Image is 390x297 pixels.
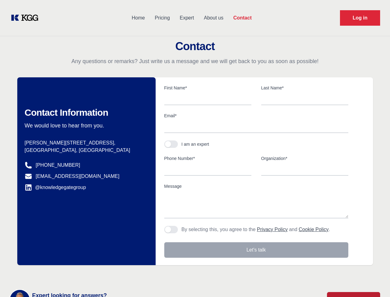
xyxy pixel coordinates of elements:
p: By selecting this, you agree to the and . [182,226,330,233]
a: Privacy Policy [257,227,288,232]
label: Message [164,183,348,189]
a: Expert [175,10,199,26]
label: Email* [164,113,348,119]
label: Phone Number* [164,155,251,161]
a: Pricing [150,10,175,26]
a: Home [127,10,150,26]
h2: Contact Information [25,107,146,118]
label: First Name* [164,85,251,91]
a: Contact [228,10,257,26]
a: Cookie Policy [299,227,329,232]
a: About us [199,10,228,26]
label: Organization* [261,155,348,161]
button: Let's talk [164,242,348,258]
a: Request Demo [340,10,380,26]
p: [PERSON_NAME][STREET_ADDRESS], [25,139,146,147]
a: [EMAIL_ADDRESS][DOMAIN_NAME] [36,173,120,180]
iframe: Chat Widget [359,267,390,297]
div: I am an expert [182,141,209,147]
a: KOL Knowledge Platform: Talk to Key External Experts (KEE) [10,13,43,23]
p: We would love to hear from you. [25,122,146,129]
p: [GEOGRAPHIC_DATA], [GEOGRAPHIC_DATA] [25,147,146,154]
label: Last Name* [261,85,348,91]
a: @knowledgegategroup [25,184,86,191]
p: Any questions or remarks? Just write us a message and we will get back to you as soon as possible! [7,58,383,65]
a: [PHONE_NUMBER] [36,161,80,169]
h2: Contact [7,40,383,53]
